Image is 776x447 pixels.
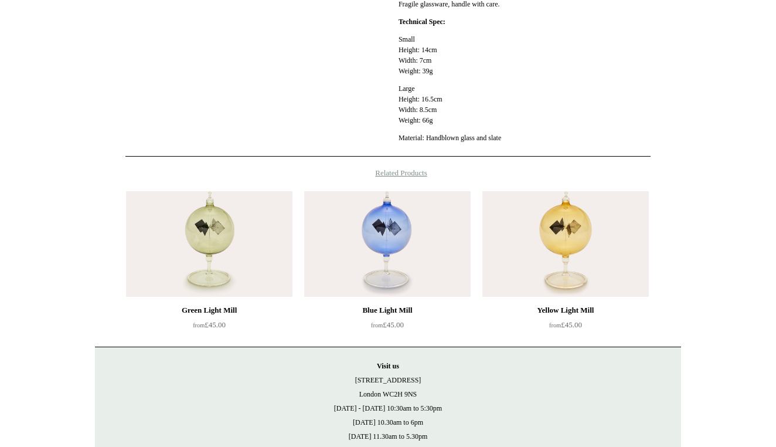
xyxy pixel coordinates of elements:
p: Large Height: 16.5cm Width: 8.5cm Weight: 66g [399,83,651,126]
span: £45.00 [371,320,404,329]
span: from [371,322,383,329]
img: Blue Light Mill [304,191,471,297]
h4: Related Products [95,168,681,178]
a: Green Light Mill Green Light Mill [126,191,292,297]
img: Yellow Light Mill [482,191,649,297]
div: Blue Light Mill [307,303,468,317]
div: Green Light Mill [129,303,290,317]
p: Small Height: 14cm Width: 7cm Weight: 39g [399,34,651,76]
a: Green Light Mill from£45.00 [126,303,292,351]
span: from [193,322,205,329]
img: Green Light Mill [126,191,292,297]
a: Blue Light Mill from£45.00 [304,303,471,351]
a: Yellow Light Mill from£45.00 [482,303,649,351]
span: £45.00 [193,320,226,329]
strong: Technical Spec: [399,18,445,26]
span: £45.00 [549,320,582,329]
span: from [549,322,561,329]
strong: Visit us [377,362,399,370]
p: Material: Handblown glass and slate [399,133,651,143]
div: Yellow Light Mill [485,303,646,317]
a: Yellow Light Mill Yellow Light Mill [482,191,649,297]
a: Blue Light Mill Blue Light Mill [304,191,471,297]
